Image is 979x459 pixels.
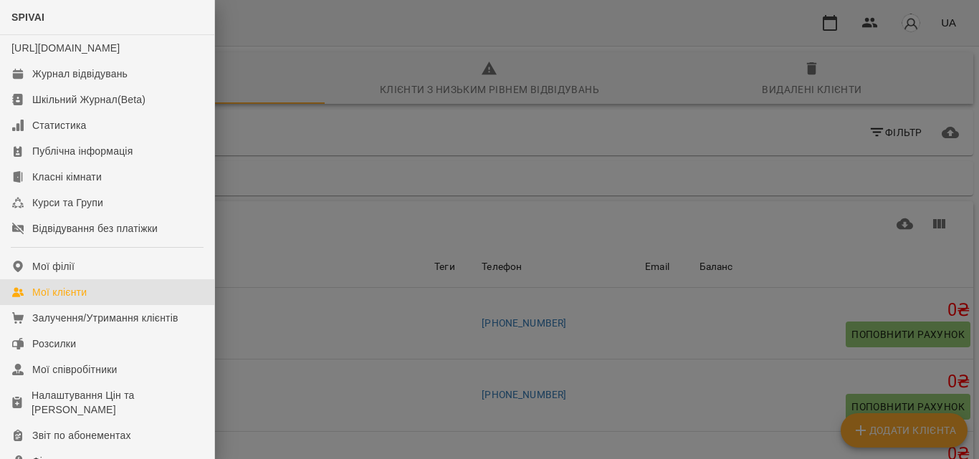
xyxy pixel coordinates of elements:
[32,337,76,351] div: Розсилки
[32,195,103,210] div: Курси та Групи
[32,92,145,107] div: Шкільний Журнал(Beta)
[32,221,158,236] div: Відвідування без платіжки
[32,144,133,158] div: Публічна інформація
[32,362,118,377] div: Мої співробітники
[32,67,128,81] div: Журнал відвідувань
[32,170,102,184] div: Класні кімнати
[32,311,178,325] div: Залучення/Утримання клієнтів
[32,285,87,299] div: Мої клієнти
[32,259,75,274] div: Мої філії
[11,42,120,54] a: [URL][DOMAIN_NAME]
[11,11,44,23] span: SPIVAI
[32,118,87,132] div: Статистика
[32,388,203,417] div: Налаштування Цін та [PERSON_NAME]
[32,428,131,443] div: Звіт по абонементах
